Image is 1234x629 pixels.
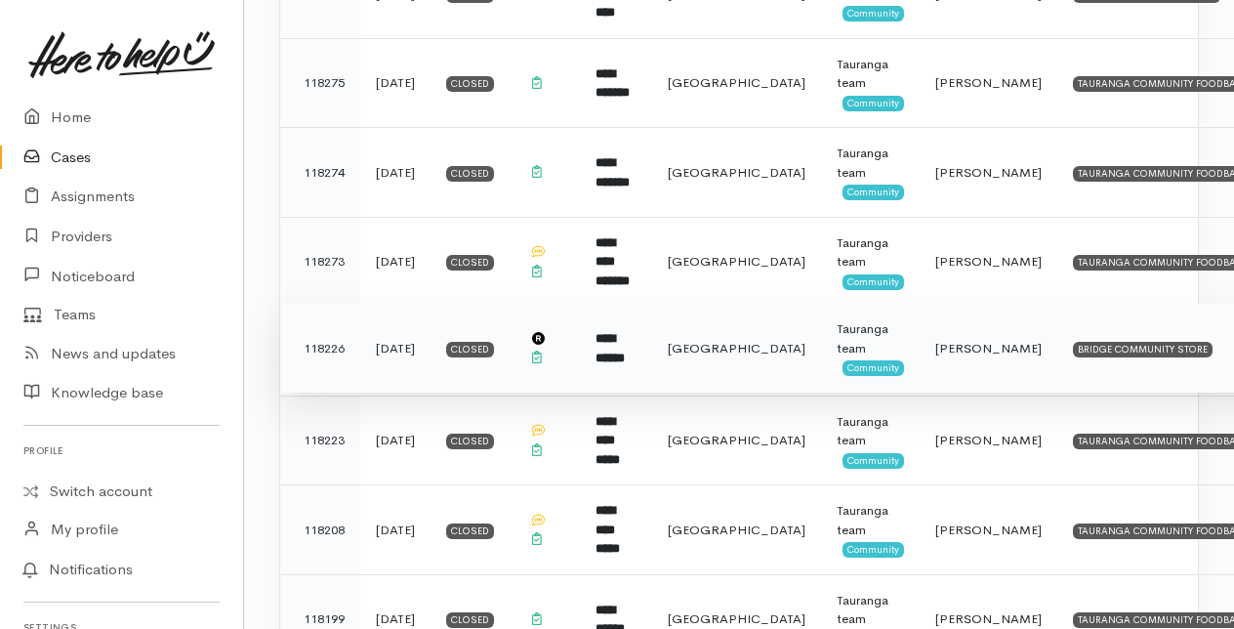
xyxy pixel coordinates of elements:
span: [GEOGRAPHIC_DATA] [668,74,805,91]
div: Closed [446,255,494,271]
div: Tauranga team [837,501,904,539]
span: Community [843,96,904,111]
div: Tauranga team [837,55,904,93]
span: [GEOGRAPHIC_DATA] [668,610,805,627]
span: Community [843,185,904,200]
div: Closed [446,434,494,449]
td: [DATE] [360,217,431,307]
span: [PERSON_NAME] [935,164,1042,181]
span: [GEOGRAPHIC_DATA] [668,432,805,448]
div: Closed [446,612,494,628]
div: Tauranga team [837,319,904,357]
span: [GEOGRAPHIC_DATA] [668,253,805,270]
span: [GEOGRAPHIC_DATA] [668,164,805,181]
span: Community [843,360,904,376]
div: BRIDGE COMMUNITY STORE [1073,342,1213,357]
td: 118223 [280,396,360,485]
div: Closed [446,342,494,357]
td: 118208 [280,485,360,575]
td: [DATE] [360,38,431,128]
td: [DATE] [360,128,431,218]
h6: Profile [23,438,220,464]
span: [GEOGRAPHIC_DATA] [668,522,805,538]
span: Community [843,453,904,469]
div: Closed [446,76,494,92]
div: Closed [446,166,494,182]
div: Closed [446,524,494,539]
div: Tauranga team [837,412,904,450]
div: Tauranga team [837,233,904,272]
span: [GEOGRAPHIC_DATA] [668,340,805,356]
td: [DATE] [360,485,431,575]
span: [PERSON_NAME] [935,340,1042,356]
div: Tauranga team [837,591,904,629]
td: [DATE] [360,304,431,394]
td: 118226 [280,304,360,394]
td: [DATE] [360,396,431,485]
span: [PERSON_NAME] [935,253,1042,270]
span: [PERSON_NAME] [935,74,1042,91]
span: [PERSON_NAME] [935,610,1042,627]
span: Community [843,6,904,21]
span: [PERSON_NAME] [935,432,1042,448]
td: 118274 [280,128,360,218]
span: Community [843,542,904,558]
td: 118275 [280,38,360,128]
span: [PERSON_NAME] [935,522,1042,538]
td: 118273 [280,217,360,307]
div: Tauranga team [837,144,904,182]
span: Community [843,274,904,290]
